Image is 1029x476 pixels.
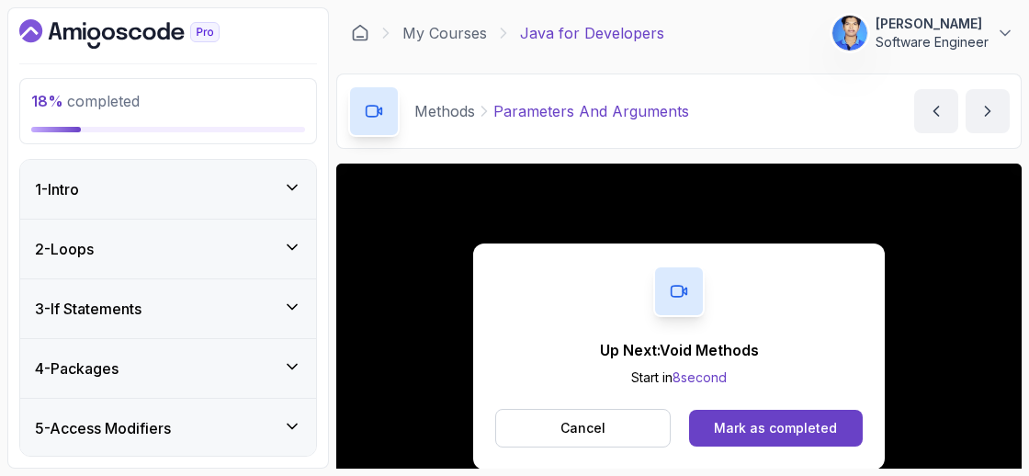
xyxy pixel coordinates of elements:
button: next content [966,89,1010,133]
iframe: chat widget [915,361,1029,448]
div: Mark as completed [714,419,837,437]
p: Software Engineer [876,33,989,51]
img: user profile image [832,16,867,51]
span: completed [31,92,140,110]
a: Dashboard [19,19,262,49]
button: user profile image[PERSON_NAME]Software Engineer [831,15,1014,51]
button: Mark as completed [689,410,863,447]
p: Cancel [560,419,605,437]
h3: 2 - Loops [35,238,94,260]
button: Cancel [495,409,671,448]
h3: 1 - Intro [35,178,79,200]
a: My Courses [402,22,487,44]
span: 8 second [673,369,727,385]
a: Dashboard [351,24,369,42]
button: 5-Access Modifiers [20,399,316,458]
button: 4-Packages [20,339,316,398]
button: 2-Loops [20,220,316,278]
p: [PERSON_NAME] [876,15,989,33]
p: Start in [600,368,759,387]
h3: 4 - Packages [35,357,119,380]
button: 3-If Statements [20,279,316,338]
p: Up Next: Void Methods [600,339,759,361]
button: 1-Intro [20,160,316,219]
h3: 3 - If Statements [35,298,141,320]
p: Java for Developers [520,22,664,44]
p: Methods [414,100,475,122]
span: 18 % [31,92,63,110]
button: previous content [914,89,958,133]
h3: 5 - Access Modifiers [35,417,171,439]
p: Parameters And Arguments [493,100,689,122]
